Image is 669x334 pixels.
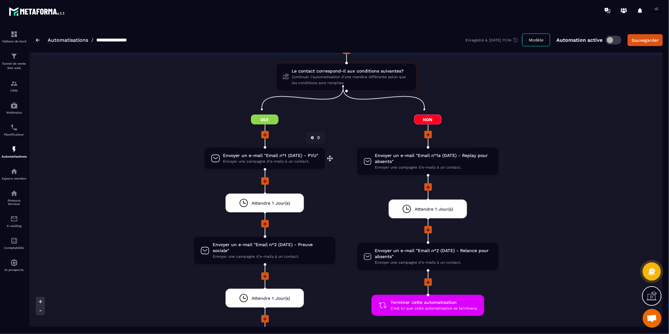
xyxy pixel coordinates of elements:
[223,153,319,159] span: Envoyer un e-mail "Email n°1 (DATE) - PVU"
[10,102,18,109] img: automations
[2,268,27,272] p: IA prospects
[2,224,27,228] p: E-mailing
[2,62,27,70] p: Tunnel de vente Site web
[252,295,290,301] span: Attendre 1 Jour(s)
[9,6,65,17] img: logo
[2,163,27,185] a: automationsautomationsEspace membre
[2,111,27,114] p: Webinaire
[556,37,603,43] p: Automation active
[414,115,442,125] span: Non
[415,206,453,212] span: Attendre 1 Jour(s)
[10,168,18,175] img: automations
[465,37,522,43] div: Enregistré à
[10,52,18,60] img: formation
[391,299,478,305] span: Terminer cette automatisation
[522,34,550,46] button: Modèle
[2,48,27,75] a: formationformationTunnel de vente Site web
[2,89,27,92] p: CRM
[2,199,27,206] p: Réseaux Sociaux
[10,190,18,197] img: social-network
[2,133,27,136] p: Planificateur
[10,146,18,153] img: automations
[2,246,27,250] p: Comptabilité
[2,155,27,158] p: Automatisations
[375,248,492,260] span: Envoyer un e-mail "Email n°2 (DATE) - Relance pour absents"
[2,232,27,254] a: accountantaccountantComptabilité
[10,30,18,38] img: formation
[2,119,27,141] a: schedulerschedulerPlanificateur
[391,305,478,311] span: C'est ici que cette automatisation se terminera.
[252,200,290,206] span: Attendre 1 Jour(s)
[375,153,492,164] span: Envoyer un e-mail "Email n°1a (DATE) - Replay pour absents"
[10,124,18,131] img: scheduler
[628,34,663,46] button: Sauvegarder
[223,159,319,164] span: Envoyer une campagne d'e-mails à un contact.
[292,74,410,86] span: Continuer l'automatisation d'une manière différente selon que les conditions sont remplies.
[91,37,93,43] span: /
[2,26,27,48] a: formationformationTableau de bord
[2,97,27,119] a: automationsautomationsWebinaire
[2,210,27,232] a: emailemailE-mailing
[292,68,410,74] span: Le contact correspond-il aux conditions suivantes?
[2,40,27,43] p: Tableau de bord
[632,37,659,43] div: Sauvegarder
[375,164,492,170] span: Envoyer une campagne d'e-mails à un contact.
[213,242,329,254] span: Envoyer un e-mail "Email n°2 (DATE) - Preuve sociale"
[10,259,18,267] img: automations
[489,38,511,42] p: [DATE] 11:04
[2,141,27,163] a: automationsautomationsAutomatisations
[2,185,27,210] a: social-networksocial-networkRéseaux Sociaux
[10,215,18,223] img: email
[36,38,40,42] img: arrow
[10,80,18,87] img: formation
[643,309,661,328] a: Ouvrir le chat
[375,260,492,266] span: Envoyer une campagne d'e-mails à un contact.
[10,237,18,245] img: accountant
[48,37,88,43] a: Automatisations
[2,75,27,97] a: formationformationCRM
[213,254,329,260] span: Envoyer une campagne d'e-mails à un contact.
[251,115,279,125] span: Oui
[2,177,27,180] p: Espace membre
